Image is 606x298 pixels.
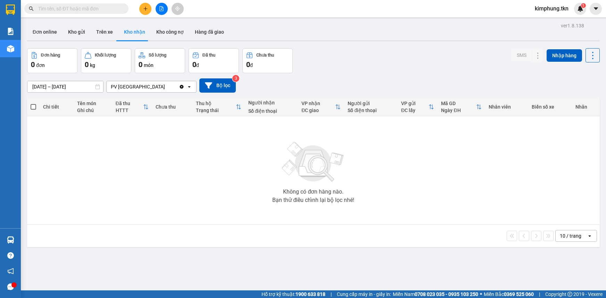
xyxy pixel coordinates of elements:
[118,24,151,40] button: Kho nhận
[95,53,116,58] div: Khối lượng
[192,60,196,69] span: 0
[196,101,236,106] div: Thu hộ
[139,60,142,69] span: 0
[331,290,332,298] span: |
[296,291,325,297] strong: 1900 633 818
[63,24,91,40] button: Kho gửi
[401,101,429,106] div: VP gửi
[246,60,250,69] span: 0
[116,108,143,113] div: HTTT
[31,60,35,69] span: 0
[489,104,525,110] div: Nhân viên
[139,3,151,15] button: plus
[27,48,77,73] button: Đơn hàng0đơn
[6,5,15,15] img: logo-vxr
[112,98,152,116] th: Toggle SortBy
[38,5,120,12] input: Tìm tên, số ĐT hoặc mã đơn
[581,3,586,8] sup: 1
[587,233,592,239] svg: open
[7,252,14,259] span: question-circle
[248,100,295,105] div: Người nhận
[77,108,109,113] div: Ghi chú
[248,108,295,114] div: Số điện thoại
[441,108,476,113] div: Ngày ĐH
[111,83,165,90] div: PV [GEOGRAPHIC_DATA]
[199,78,236,93] button: Bộ lọc
[301,108,335,113] div: ĐC giao
[577,6,583,12] img: icon-new-feature
[29,6,34,11] span: search
[250,62,253,68] span: đ
[590,3,602,15] button: caret-down
[398,98,438,116] th: Toggle SortBy
[7,283,14,290] span: message
[202,53,215,58] div: Đã thu
[279,138,348,186] img: svg+xml;base64,PHN2ZyBjbGFzcz0ibGlzdC1wbHVnX19zdmciIHhtbG5zPSJodHRwOi8vd3d3LnczLm9yZy8yMDAwL3N2Zy...
[143,6,148,11] span: plus
[532,104,568,110] div: Biển số xe
[43,104,70,110] div: Chi tiết
[27,81,103,92] input: Select a date range.
[36,62,45,68] span: đơn
[438,98,485,116] th: Toggle SortBy
[149,53,166,58] div: Số lượng
[593,6,599,12] span: caret-down
[301,101,335,106] div: VP nhận
[441,101,476,106] div: Mã GD
[189,24,230,40] button: Hàng đã giao
[415,291,478,297] strong: 0708 023 035 - 0935 103 250
[256,53,274,58] div: Chưa thu
[582,3,584,8] span: 1
[172,3,184,15] button: aim
[7,45,14,52] img: warehouse-icon
[151,24,189,40] button: Kho công nợ
[116,101,143,106] div: Đã thu
[90,62,95,68] span: kg
[159,6,164,11] span: file-add
[567,292,572,297] span: copyright
[480,293,482,296] span: ⚪️
[262,290,325,298] span: Hỗ trợ kỹ thuật:
[85,60,89,69] span: 0
[135,48,185,73] button: Số lượng0món
[186,84,192,90] svg: open
[272,197,354,203] div: Bạn thử điều chỉnh lại bộ lọc nhé!
[179,84,184,90] svg: Clear value
[81,48,131,73] button: Khối lượng0kg
[283,189,343,195] div: Không có đơn hàng nào.
[175,6,180,11] span: aim
[561,22,584,29] div: ver 1.8.138
[348,108,394,113] div: Số điện thoại
[7,268,14,274] span: notification
[401,108,429,113] div: ĐC lấy
[192,98,245,116] th: Toggle SortBy
[7,236,14,244] img: warehouse-icon
[484,290,534,298] span: Miền Bắc
[242,48,293,73] button: Chưa thu0đ
[393,290,478,298] span: Miền Nam
[337,290,391,298] span: Cung cấp máy in - giấy in:
[547,49,582,62] button: Nhập hàng
[7,28,14,35] img: solution-icon
[196,62,199,68] span: đ
[27,24,63,40] button: Đơn online
[504,291,534,297] strong: 0369 525 060
[529,4,574,13] span: kimphung.tkn
[156,3,168,15] button: file-add
[189,48,239,73] button: Đã thu0đ
[196,108,236,113] div: Trạng thái
[232,75,239,82] sup: 3
[156,104,189,110] div: Chưa thu
[298,98,344,116] th: Toggle SortBy
[41,53,60,58] div: Đơn hàng
[144,62,153,68] span: món
[575,104,596,110] div: Nhãn
[91,24,118,40] button: Trên xe
[539,290,540,298] span: |
[77,101,109,106] div: Tên món
[560,232,581,239] div: 10 / trang
[348,101,394,106] div: Người gửi
[511,49,532,61] button: SMS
